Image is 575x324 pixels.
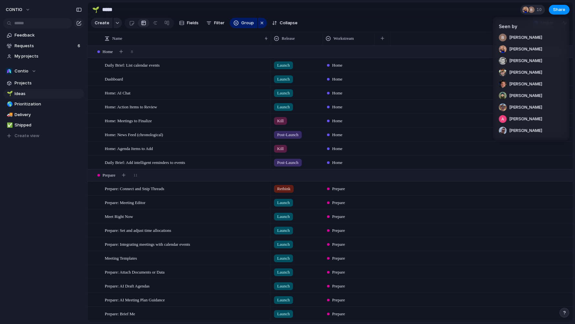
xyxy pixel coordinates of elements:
span: [PERSON_NAME] [509,116,542,122]
span: [PERSON_NAME] [509,92,542,99]
span: [PERSON_NAME] [509,127,542,134]
span: [PERSON_NAME] [509,46,542,52]
h3: Seen by [499,23,564,30]
span: [PERSON_NAME] [509,81,542,87]
span: [PERSON_NAME] [509,69,542,76]
span: [PERSON_NAME] [509,104,542,111]
span: [PERSON_NAME] [509,58,542,64]
span: [PERSON_NAME] [509,34,542,41]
